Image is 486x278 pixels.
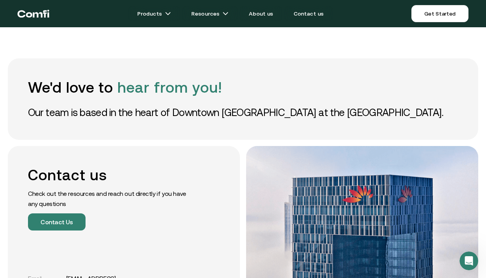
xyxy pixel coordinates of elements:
span: hear from you! [117,79,222,96]
a: Get Started [411,5,469,22]
a: Contact us [284,6,333,21]
a: About us [240,6,282,21]
p: Our team is based in the heart of Downtown [GEOGRAPHIC_DATA] at the [GEOGRAPHIC_DATA]. [28,106,458,120]
a: Resourcesarrow icons [182,6,238,21]
iframe: Intercom live chat [460,252,478,270]
button: Contact Us [28,213,86,230]
img: arrow icons [222,11,229,17]
img: arrow icons [165,11,171,17]
a: Productsarrow icons [128,6,180,21]
h2: Contact us [28,166,193,184]
a: Return to the top of the Comfi home page [17,2,49,25]
h1: We'd love to [28,79,458,96]
p: Check out the resources and reach out directly if you have any questions [28,188,193,209]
